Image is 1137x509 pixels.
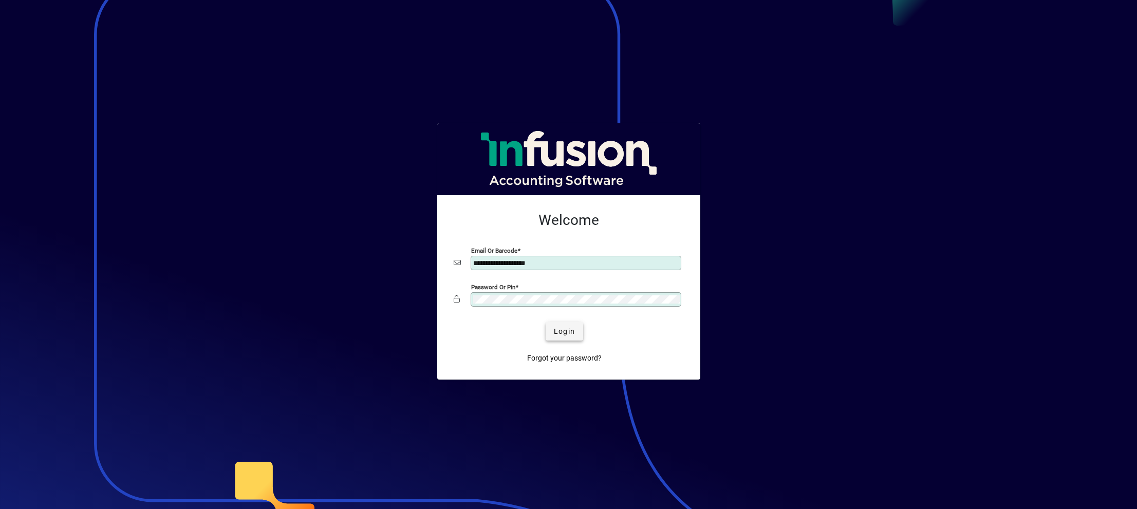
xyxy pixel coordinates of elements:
span: Forgot your password? [527,353,602,364]
a: Forgot your password? [523,349,606,367]
span: Login [554,326,575,337]
button: Login [546,322,583,341]
mat-label: Email or Barcode [471,247,517,254]
mat-label: Password or Pin [471,284,515,291]
h2: Welcome [454,212,684,229]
